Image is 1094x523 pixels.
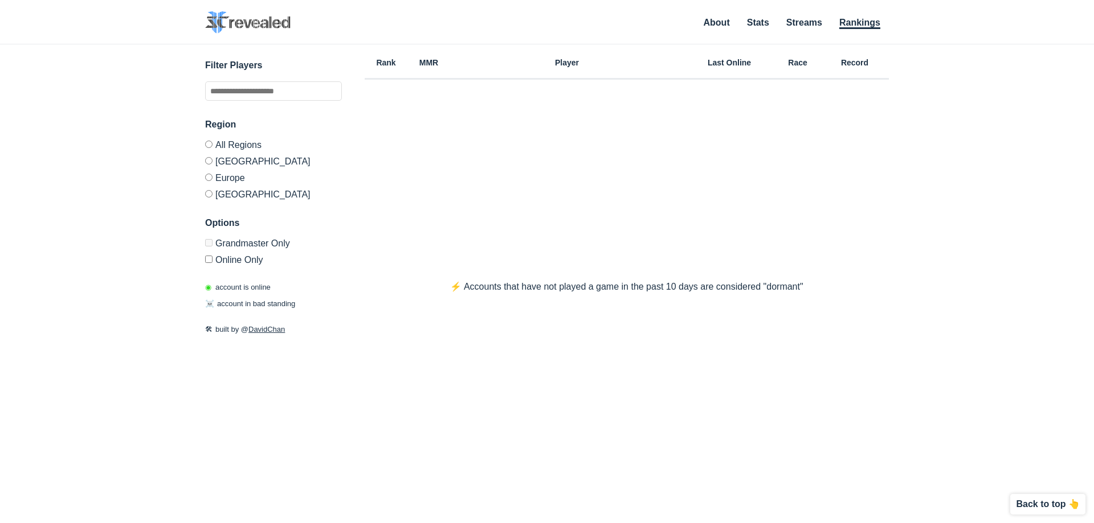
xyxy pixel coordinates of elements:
label: Only Show accounts currently in Grandmaster [205,239,342,251]
label: [GEOGRAPHIC_DATA] [205,186,342,199]
input: [GEOGRAPHIC_DATA] [205,157,213,164]
input: Europe [205,174,213,181]
p: account is online [205,282,271,293]
span: 🛠 [205,325,213,333]
p: built by @ [205,324,342,335]
h6: Record [820,59,889,67]
p: account in bad standing [205,298,295,310]
input: Online Only [205,256,213,263]
h6: MMR [407,59,450,67]
input: [GEOGRAPHIC_DATA] [205,190,213,197]
input: Grandmaster Only [205,239,213,246]
a: About [704,18,730,27]
h6: Player [450,59,684,67]
p: ⚡️ Accounts that have not played a game in the past 10 days are considered "dormant" [427,280,826,294]
a: Stats [747,18,769,27]
a: Rankings [839,18,880,29]
h3: Filter Players [205,59,342,72]
h6: Rank [365,59,407,67]
h6: Race [775,59,820,67]
img: SC2 Revealed [205,11,291,34]
a: Streams [786,18,822,27]
h3: Region [205,118,342,131]
p: Back to top 👆 [1016,500,1080,509]
label: [GEOGRAPHIC_DATA] [205,153,342,169]
label: All Regions [205,141,342,153]
span: ☠️ [205,299,214,308]
label: Europe [205,169,342,186]
input: All Regions [205,141,213,148]
a: DavidChan [248,325,285,333]
span: ◉ [205,283,211,291]
h3: Options [205,216,342,230]
h6: Last Online [684,59,775,67]
label: Only show accounts currently laddering [205,251,342,265]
